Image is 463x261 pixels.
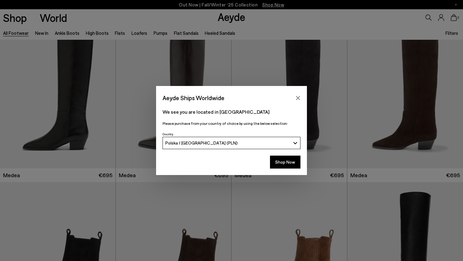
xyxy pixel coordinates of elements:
span: Polska / [GEOGRAPHIC_DATA] (PLN) [165,140,238,145]
p: We see you are located in [GEOGRAPHIC_DATA] [163,108,300,116]
button: Close [293,93,303,103]
p: Please purchase from your country of choice by using the below selection: [163,120,300,126]
span: Aeyde Ships Worldwide [163,92,224,103]
button: Shop Now [270,156,300,169]
span: Country [163,132,173,136]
